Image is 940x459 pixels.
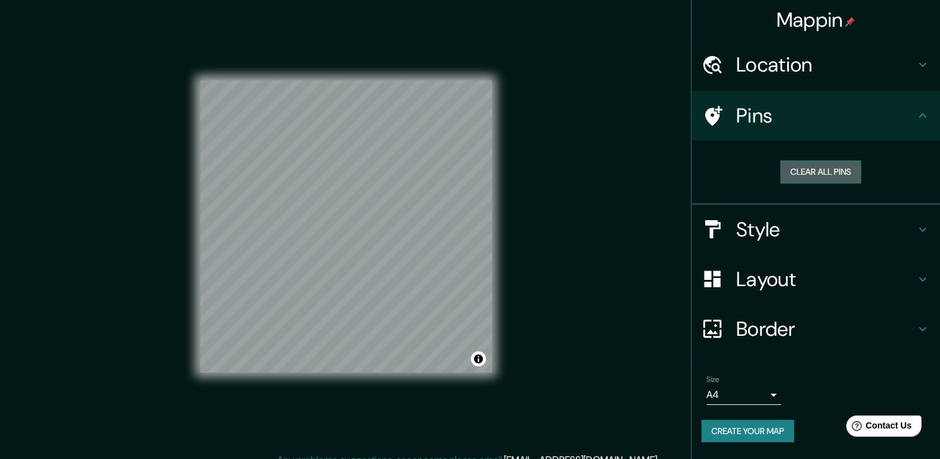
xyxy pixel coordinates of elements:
[691,40,940,90] div: Location
[736,103,915,128] h4: Pins
[691,254,940,304] div: Layout
[706,385,781,405] div: A4
[691,205,940,254] div: Style
[736,217,915,242] h4: Style
[706,374,719,384] label: Size
[691,304,940,354] div: Border
[845,17,855,27] img: pin-icon.png
[736,317,915,341] h4: Border
[777,7,856,32] h4: Mappin
[736,52,915,77] h4: Location
[471,351,486,366] button: Toggle attribution
[829,410,926,445] iframe: Help widget launcher
[736,267,915,292] h4: Layout
[701,420,794,443] button: Create your map
[780,160,861,183] button: Clear all pins
[200,80,492,373] canvas: Map
[691,91,940,141] div: Pins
